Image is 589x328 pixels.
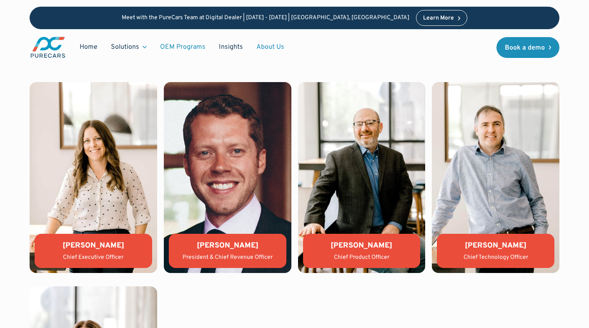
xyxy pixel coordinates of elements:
img: Lauren Donalson [30,82,157,273]
a: Learn More [416,10,468,26]
div: Solutions [111,43,139,52]
a: OEM Programs [153,39,212,55]
a: Insights [212,39,250,55]
div: [PERSON_NAME] [444,240,548,251]
a: About Us [250,39,291,55]
div: [PERSON_NAME] [41,240,145,251]
div: Chief Technology Officer [444,253,548,262]
div: Solutions [104,39,153,55]
div: Chief Executive Officer [41,253,145,262]
a: Book a demo [496,37,560,58]
div: Book a demo [505,45,545,51]
img: purecars logo [30,36,66,59]
img: Tony Compton [432,82,559,273]
div: President & Chief Revenue Officer [175,253,280,262]
p: Meet with the PureCars Team at Digital Dealer | [DATE] - [DATE] | [GEOGRAPHIC_DATA], [GEOGRAPHIC_... [122,15,409,22]
div: [PERSON_NAME] [310,240,414,251]
img: Matthew Groner [298,82,426,273]
div: Chief Product Officer [310,253,414,262]
img: Jason Wiley [164,82,291,273]
a: main [30,36,66,59]
div: [PERSON_NAME] [175,240,280,251]
div: Learn More [423,15,454,21]
a: Home [73,39,104,55]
